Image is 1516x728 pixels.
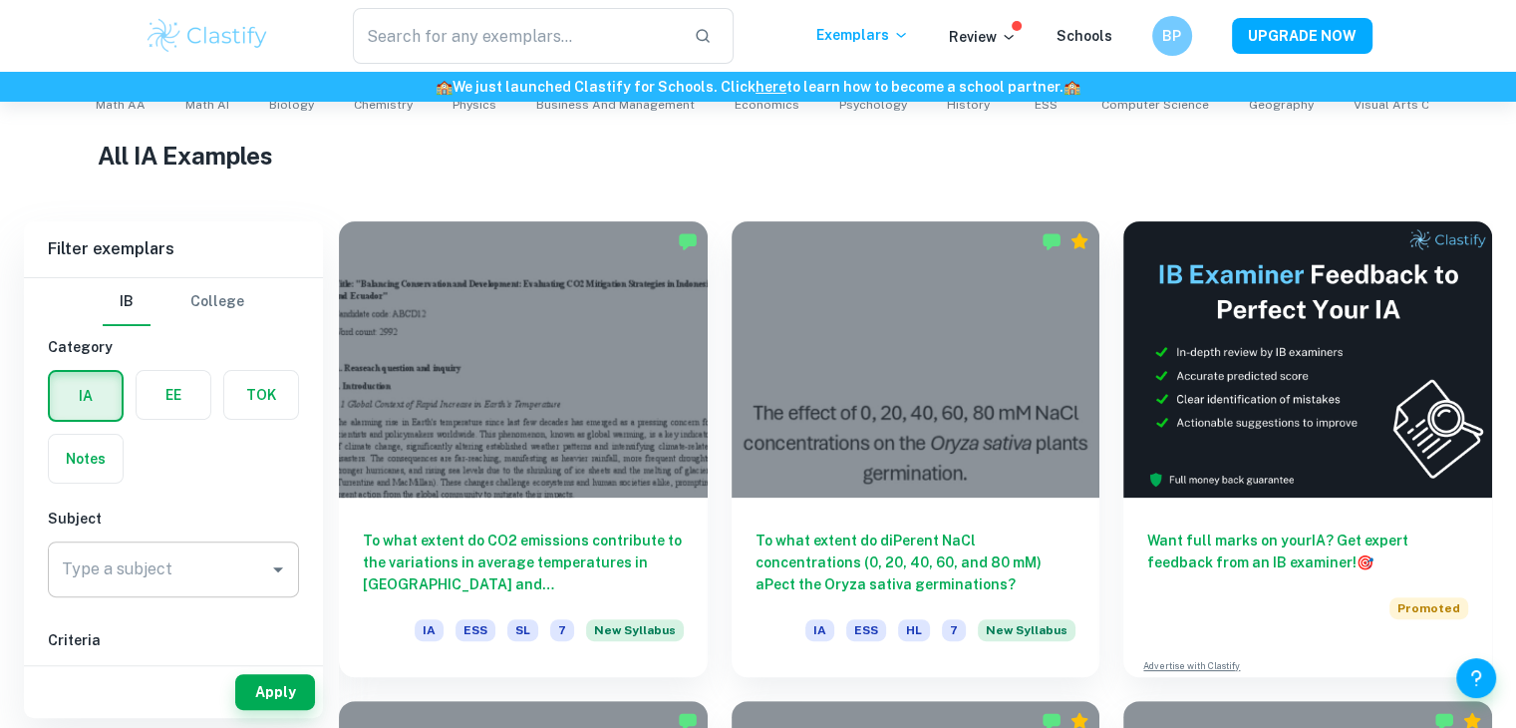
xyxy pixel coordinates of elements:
[586,619,684,641] span: New Syllabus
[1232,18,1372,54] button: UPGRADE NOW
[354,96,413,114] span: Chemistry
[947,96,990,114] span: History
[4,76,1512,98] h6: We just launched Clastify for Schools. Click to learn how to become a school partner.
[1389,597,1468,619] span: Promoted
[978,619,1075,653] div: Starting from the May 2026 session, the ESS IA requirements have changed. We created this exempla...
[1249,96,1314,114] span: Geography
[50,372,122,420] button: IA
[1123,221,1492,498] img: Thumbnail
[846,619,886,641] span: ESS
[353,8,679,64] input: Search for any exemplars...
[586,619,684,653] div: Starting from the May 2026 session, the ESS IA requirements have changed. We created this exempla...
[839,96,907,114] span: Psychology
[453,96,496,114] span: Physics
[339,221,708,677] a: To what extent do CO2 emissions contribute to the variations in average temperatures in [GEOGRAPH...
[455,619,495,641] span: ESS
[49,435,123,483] button: Notes
[1143,659,1240,673] a: Advertise with Clastify
[1123,221,1492,677] a: Want full marks on yourIA? Get expert feedback from an IB examiner!PromotedAdvertise with Clastify
[756,530,1076,595] h6: To what extent do diPerent NaCl concentrations (0, 20, 40, 60, and 80 mM) aPect the Oryza sativa ...
[507,619,538,641] span: SL
[436,79,453,95] span: 🏫
[1057,28,1112,44] a: Schools
[96,96,146,114] span: Math AA
[1357,554,1373,570] span: 🎯
[48,336,299,358] h6: Category
[264,555,292,583] button: Open
[269,96,314,114] span: Biology
[1101,96,1209,114] span: Computer Science
[949,26,1017,48] p: Review
[1035,96,1058,114] span: ESS
[735,96,799,114] span: Economics
[224,371,298,419] button: TOK
[48,508,299,530] h6: Subject
[235,674,315,710] button: Apply
[756,79,786,95] a: here
[98,138,1419,174] h1: All IA Examples
[363,530,684,595] h6: To what extent do CO2 emissions contribute to the variations in average temperatures in [GEOGRAPH...
[536,96,695,114] span: Business and Management
[1069,231,1089,251] div: Premium
[1063,79,1080,95] span: 🏫
[898,619,930,641] span: HL
[805,619,834,641] span: IA
[978,619,1075,641] span: New Syllabus
[145,16,271,56] img: Clastify logo
[678,231,698,251] img: Marked
[1152,16,1192,56] button: BP
[1042,231,1061,251] img: Marked
[103,278,151,326] button: IB
[415,619,444,641] span: IA
[550,619,574,641] span: 7
[137,371,210,419] button: EE
[185,96,229,114] span: Math AI
[1147,530,1468,573] h6: Want full marks on your IA ? Get expert feedback from an IB examiner!
[1456,658,1496,698] button: Help and Feedback
[732,221,1100,677] a: To what extent do diPerent NaCl concentrations (0, 20, 40, 60, and 80 mM) aPect the Oryza sativa ...
[48,629,299,651] h6: Criteria
[103,278,244,326] div: Filter type choice
[942,619,966,641] span: 7
[1160,25,1183,47] h6: BP
[24,221,323,277] h6: Filter exemplars
[816,24,909,46] p: Exemplars
[190,278,244,326] button: College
